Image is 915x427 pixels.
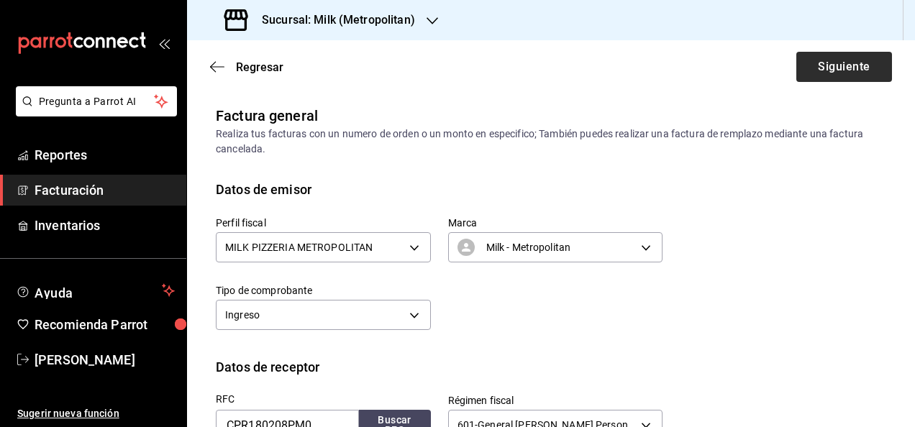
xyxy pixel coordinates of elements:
label: Tipo de comprobante [216,285,431,295]
label: RFC [216,394,431,404]
span: Milk - Metropolitan [486,240,571,254]
div: Factura general [216,105,318,127]
button: Regresar [210,60,283,74]
div: MILK PIZZERIA METROPOLITAN [216,232,431,262]
div: Datos de receptor [216,357,319,377]
a: Pregunta a Parrot AI [10,104,177,119]
span: Regresar [236,60,283,74]
span: Facturación [35,180,175,200]
span: [PERSON_NAME] [35,350,175,369]
div: Datos de emisor [216,180,311,199]
button: open_drawer_menu [158,37,170,49]
span: Pregunta a Parrot AI [39,94,155,109]
label: Marca [448,218,663,228]
span: Reportes [35,145,175,165]
button: Siguiente [796,52,892,82]
span: Ingreso [225,308,260,322]
span: Ayuda [35,282,156,299]
div: Realiza tus facturas con un numero de orden o un monto en especifico; También puedes realizar una... [216,127,886,157]
label: Régimen fiscal [448,395,663,405]
span: Recomienda Parrot [35,315,175,334]
span: Inventarios [35,216,175,235]
h3: Sucursal: Milk (Metropolitan) [250,12,415,29]
label: Perfil fiscal [216,218,431,228]
button: Pregunta a Parrot AI [16,86,177,116]
span: Sugerir nueva función [17,406,175,421]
